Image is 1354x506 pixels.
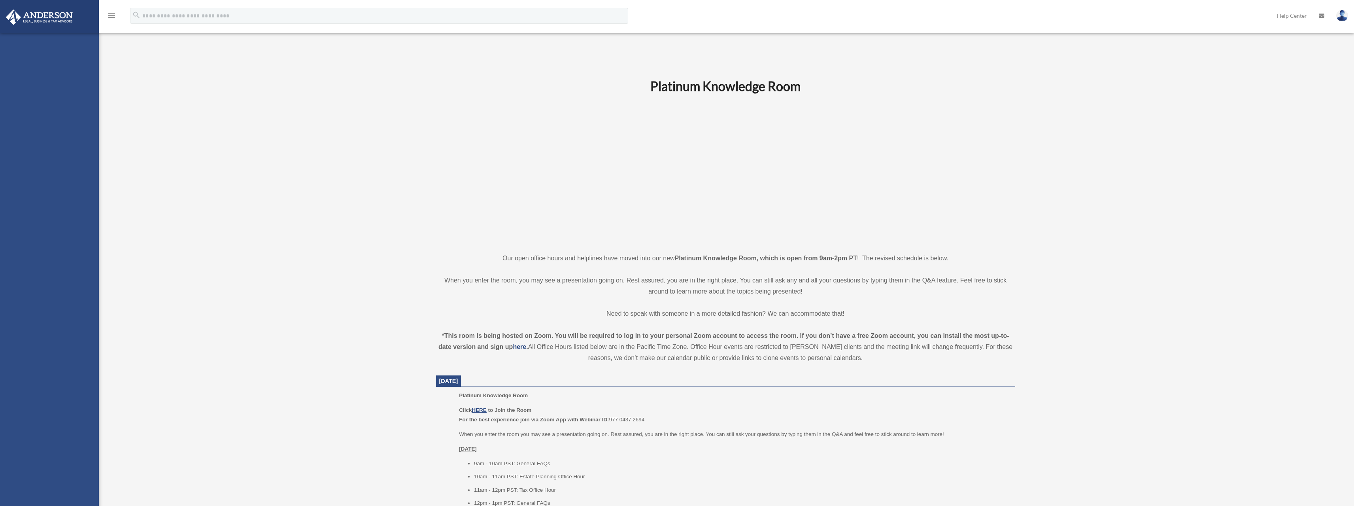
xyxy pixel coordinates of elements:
[132,11,141,19] i: search
[474,485,1010,495] li: 11am - 12pm PST: Tax Office Hour
[474,472,1010,481] li: 10am - 11am PST: Estate Planning Office Hour
[436,330,1015,364] div: All Office Hours listed below are in the Pacific Time Zone. Office Hour events are restricted to ...
[474,459,1010,468] li: 9am - 10am PST: General FAQs
[650,78,801,94] b: Platinum Knowledge Room
[526,343,528,350] strong: .
[675,255,857,262] strong: Platinum Knowledge Room, which is open from 9am-2pm PT
[459,446,477,452] u: [DATE]
[459,430,1009,439] p: When you enter the room you may see a presentation going on. Rest assured, you are in the right p...
[513,343,526,350] a: here
[4,9,75,25] img: Anderson Advisors Platinum Portal
[436,308,1015,319] p: Need to speak with someone in a more detailed fashion? We can accommodate that!
[459,392,528,398] span: Platinum Knowledge Room
[488,407,532,413] b: to Join the Room
[436,253,1015,264] p: Our open office hours and helplines have moved into our new ! The revised schedule is below.
[459,417,609,423] b: For the best experience join via Zoom App with Webinar ID:
[607,104,844,238] iframe: 231110_Toby_KnowledgeRoom
[472,407,486,413] a: HERE
[107,11,116,21] i: menu
[459,407,488,413] b: Click
[439,378,458,384] span: [DATE]
[459,406,1009,424] p: 977 0437 2694
[107,14,116,21] a: menu
[436,275,1015,297] p: When you enter the room, you may see a presentation going on. Rest assured, you are in the right ...
[438,332,1009,350] strong: *This room is being hosted on Zoom. You will be required to log in to your personal Zoom account ...
[1336,10,1348,21] img: User Pic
